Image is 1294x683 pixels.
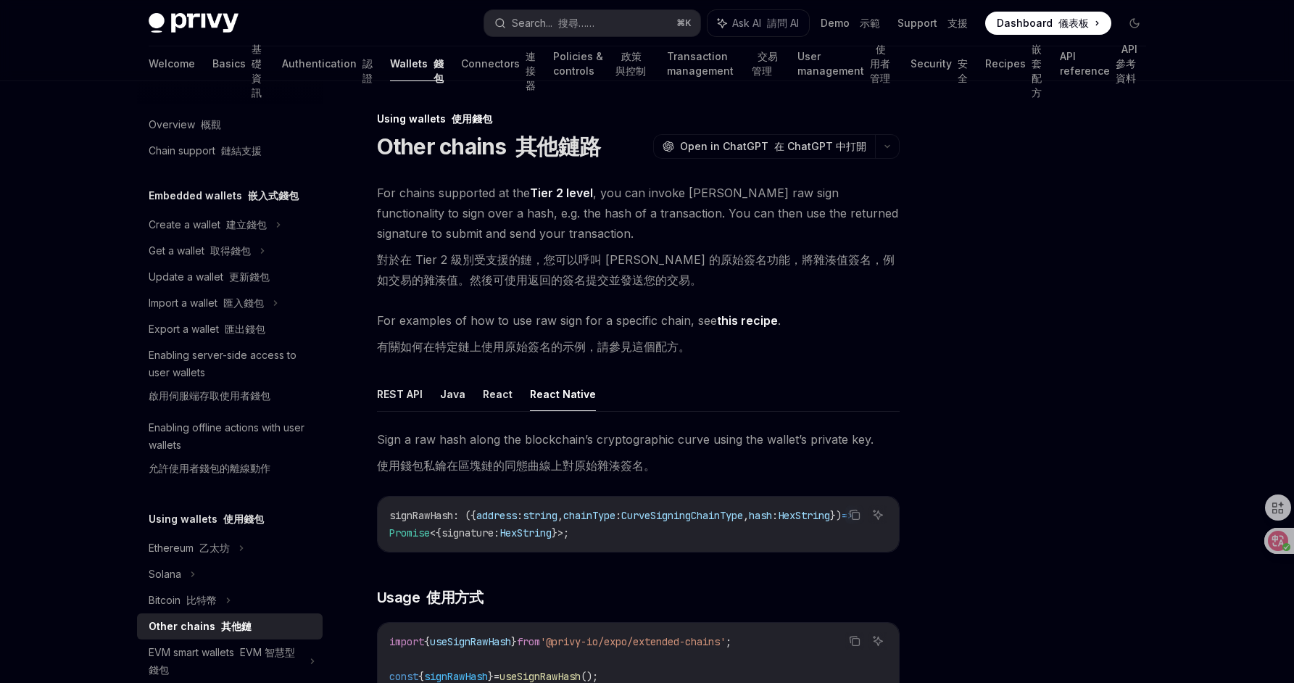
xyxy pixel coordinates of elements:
[499,526,552,539] span: HexString
[797,46,893,81] a: User management 使用者管理
[494,526,499,539] span: :
[137,415,323,487] a: Enabling offline actions with user wallets允許使用者錢包的離線動作
[615,50,646,77] font: 政策與控制
[494,670,499,683] span: =
[362,57,373,84] font: 認證
[523,509,557,522] span: string
[911,46,968,81] a: Security 安全
[137,613,323,639] a: Other chains 其他鏈
[653,134,875,159] button: Open in ChatGPT 在 ChatGPT 中打開
[426,589,483,606] font: 使用方式
[483,377,513,411] button: React
[511,635,517,648] span: }
[225,323,265,335] font: 匯出錢包
[149,294,264,312] div: Import a wallet
[830,509,842,522] span: })
[149,566,181,583] div: Solana
[1058,17,1089,29] font: 儀表板
[377,133,601,160] h1: Other chains
[210,244,251,257] font: 取得錢包
[557,526,563,539] span: >
[149,462,270,474] font: 允許使用者錢包的離線動作
[226,218,267,231] font: 建立錢包
[667,46,779,81] a: Transaction management 交易管理
[581,670,598,683] span: ();
[149,187,299,204] h5: Embedded wallets
[512,15,594,32] div: Search...
[452,112,492,125] font: 使用錢包
[149,347,314,410] div: Enabling server-side access to user wallets
[1032,43,1042,99] font: 嵌套配方
[726,635,731,648] span: ;
[441,526,494,539] span: signature
[424,670,488,683] span: signRawHash
[390,46,444,81] a: Wallets 錢包
[149,644,301,679] div: EVM smart wallets
[553,46,650,81] a: Policies & controls 政策與控制
[997,16,1089,30] span: Dashboard
[897,16,968,30] a: Support 支援
[752,50,778,77] font: 交易管理
[749,509,772,522] span: hash
[377,183,900,296] span: For chains supported at the , you can invoke [PERSON_NAME] raw sign functionality to sign over a ...
[252,43,262,99] font: 基礎資訊
[558,17,594,29] font: 搜尋……
[149,142,262,160] div: Chain support
[137,138,323,164] a: Chain support 鏈結支援
[772,509,778,522] span: :
[499,670,581,683] span: useSignRawHash
[389,509,453,522] span: signRawHash
[137,112,323,138] a: Overview 概觀
[430,526,436,539] span: <
[680,139,866,154] span: Open in ChatGPT
[137,342,323,415] a: Enabling server-side access to user wallets啟用伺服端存取使用者錢包
[530,186,593,201] a: Tier 2 level
[149,46,195,81] a: Welcome
[985,46,1042,81] a: Recipes 嵌套配方
[732,16,799,30] span: Ask AI
[947,17,968,29] font: 支援
[229,270,270,283] font: 更新錢包
[778,509,830,522] span: HexString
[389,635,424,648] span: import
[282,46,373,81] a: Authentication 認證
[774,140,866,152] font: 在 ChatGPT 中打開
[377,310,900,363] span: For examples of how to use raw sign for a specific chain, see .
[221,620,252,632] font: 其他鏈
[676,17,692,29] span: ⌘ K
[389,526,430,539] span: Promise
[530,377,596,411] button: React Native
[868,632,887,650] button: Ask AI
[515,133,600,160] font: 其他鏈路
[845,505,864,524] button: Copy the contents from the code block
[377,458,655,473] font: 使用錢包私鑰在區塊鏈的同態曲線上對原始雜湊簽名。
[149,116,221,133] div: Overview
[199,542,230,554] font: 乙太坊
[1116,43,1137,84] font: API 參考資料
[223,297,264,309] font: 匯入錢包
[821,16,880,30] a: Demo 示範
[860,17,880,29] font: 示範
[563,509,615,522] span: chainType
[958,57,968,84] font: 安全
[985,12,1111,35] a: Dashboard 儀表板
[149,389,270,402] font: 啟用伺服端存取使用者錢包
[540,635,726,648] span: '@privy-io/expo/extended-chains'
[377,252,895,287] font: 對於在 Tier 2 級別受支援的鏈，您可以呼叫 [PERSON_NAME] 的原始簽名功能，將雜湊值簽名，例如交易的雜湊值。然後可使用返回的簽名提交並發送您的交易。
[1123,12,1146,35] button: Toggle dark mode
[137,316,323,342] a: Export a wallet 匯出錢包
[517,509,523,522] span: :
[557,509,563,522] span: ,
[248,189,299,202] font: 嵌入式錢包
[149,510,264,528] h5: Using wallets
[453,509,476,522] span: : ({
[377,429,900,481] span: Sign a raw hash along the blockchain’s cryptographic curve using the wallet’s private key.
[526,50,536,91] font: 連接器
[149,268,270,286] div: Update a wallet
[436,526,441,539] span: {
[212,46,265,81] a: Basics 基礎資訊
[377,587,484,608] span: Usage
[137,264,323,290] a: Update a wallet 更新錢包
[149,592,217,609] div: Bitcoin
[488,670,494,683] span: }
